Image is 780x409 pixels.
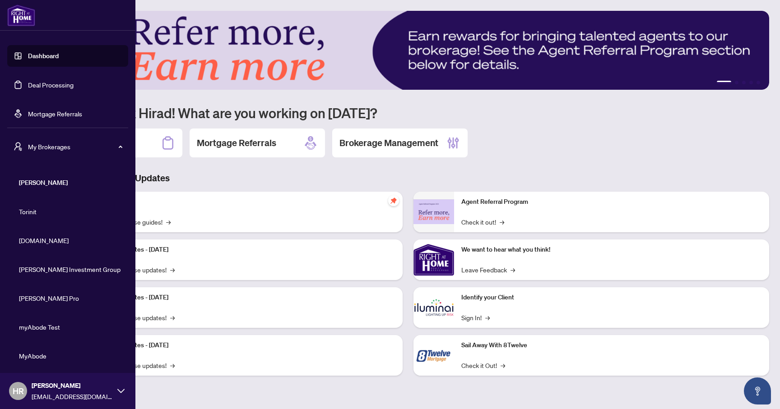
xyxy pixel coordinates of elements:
p: Platform Updates - [DATE] [95,293,395,303]
h2: Brokerage Management [339,137,438,149]
img: Identify your Client [413,287,454,328]
img: Slide 0 [47,11,769,90]
img: logo [7,5,35,26]
span: MyAbode [19,351,122,361]
span: [EMAIL_ADDRESS][DOMAIN_NAME] [32,391,113,401]
p: Self-Help [95,197,395,207]
button: 2 [735,81,738,84]
img: Sail Away With 8Twelve [413,335,454,376]
p: Platform Updates - [DATE] [95,340,395,350]
span: → [511,265,515,275]
img: Agent Referral Program [413,199,454,224]
h3: Brokerage & Industry Updates [47,172,769,184]
p: Agent Referral Program [461,197,762,207]
span: myAbode Test [19,322,122,332]
span: [PERSON_NAME] [19,178,122,188]
a: Sign In!→ [461,312,490,322]
span: → [170,312,175,322]
span: [DOMAIN_NAME] [19,235,122,245]
h2: Mortgage Referrals [197,137,276,149]
button: Open asap [744,377,771,404]
a: Dashboard [28,52,59,60]
span: → [501,360,505,370]
span: [PERSON_NAME] [32,381,113,391]
span: user-switch [14,142,23,151]
span: [PERSON_NAME] Pro [19,293,122,303]
span: → [170,265,175,275]
p: We want to hear what you think! [461,245,762,255]
img: We want to hear what you think! [413,239,454,280]
p: Identify your Client [461,293,762,303]
span: → [166,217,171,227]
span: pushpin [388,195,399,206]
span: → [170,360,175,370]
span: My Brokerages [28,142,122,152]
p: Sail Away With 8Twelve [461,340,762,350]
span: [PERSON_NAME] Investment Group [19,264,122,274]
button: 3 [742,81,746,84]
a: Check it Out!→ [461,360,505,370]
span: HR [13,385,24,397]
a: Mortgage Referrals [28,110,82,118]
a: Check it out!→ [461,217,504,227]
a: Deal Processing [28,81,74,89]
button: 4 [749,81,753,84]
a: Leave Feedback→ [461,265,515,275]
button: 5 [757,81,760,84]
span: → [500,217,504,227]
span: → [485,312,490,322]
button: 1 [717,81,731,84]
span: Torinit [19,207,122,216]
h1: Welcome back Hirad! What are you working on [DATE]? [47,104,769,121]
p: Platform Updates - [DATE] [95,245,395,255]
